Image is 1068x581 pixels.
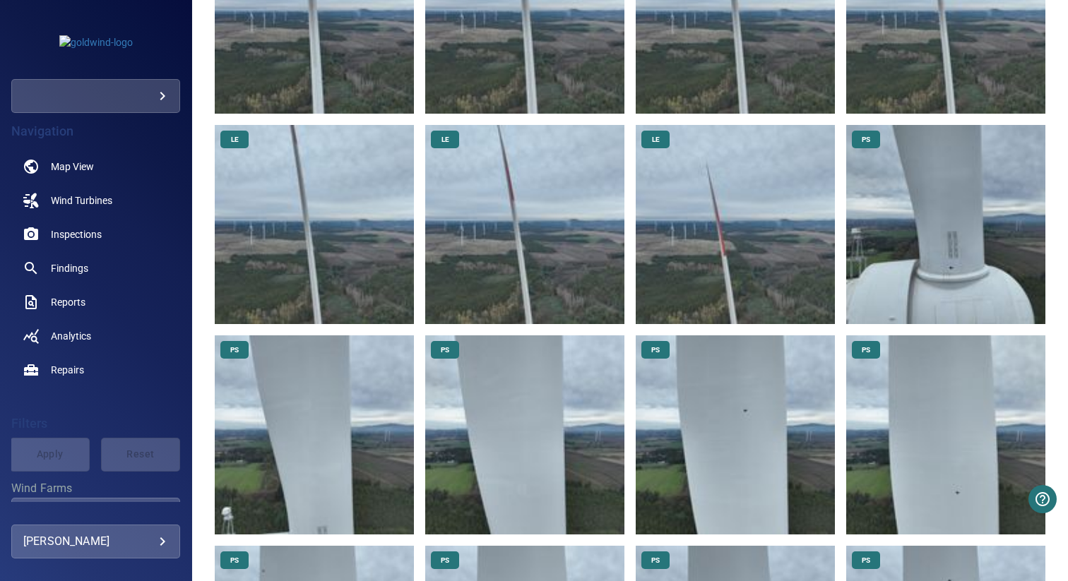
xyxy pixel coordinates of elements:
[432,345,458,355] span: PS
[51,363,84,377] span: Repairs
[853,556,879,565] span: PS
[11,498,180,532] div: Wind Farms
[432,556,458,565] span: PS
[433,135,458,145] span: LE
[23,530,168,553] div: [PERSON_NAME]
[643,556,668,565] span: PS
[51,329,91,343] span: Analytics
[11,285,180,319] a: reports noActive
[643,135,668,145] span: LE
[11,417,180,431] h4: Filters
[11,150,180,184] a: map noActive
[853,135,879,145] span: PS
[11,217,180,251] a: inspections noActive
[11,124,180,138] h4: Navigation
[853,345,879,355] span: PS
[11,184,180,217] a: windturbines noActive
[51,295,85,309] span: Reports
[222,135,247,145] span: LE
[59,35,133,49] img: goldwind-logo
[11,79,180,113] div: goldwind
[222,556,247,565] span: PS
[51,227,102,241] span: Inspections
[643,345,668,355] span: PS
[222,345,247,355] span: PS
[51,160,94,174] span: Map View
[11,319,180,353] a: analytics noActive
[11,251,180,285] a: findings noActive
[51,261,88,275] span: Findings
[51,193,112,208] span: Wind Turbines
[11,353,180,387] a: repairs noActive
[11,483,180,494] label: Wind Farms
